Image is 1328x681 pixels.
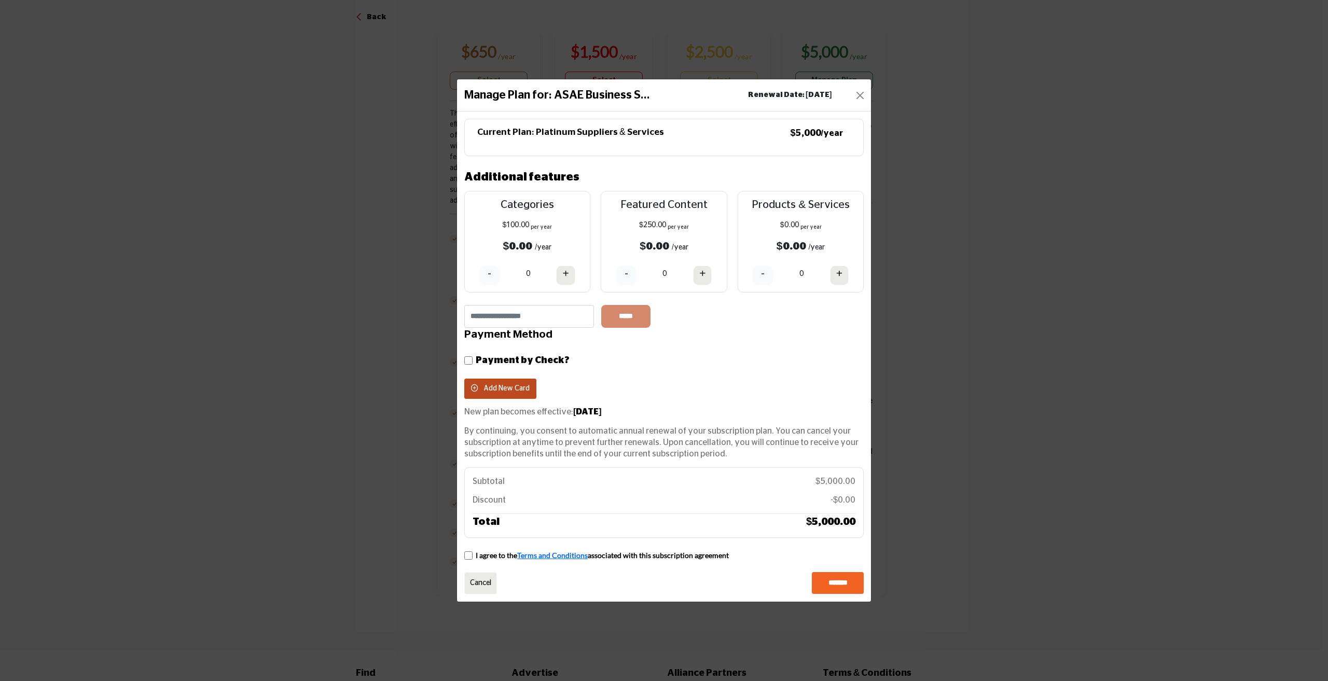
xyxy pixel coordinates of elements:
p: Discount [473,494,506,506]
h5: $5,000.00 [806,514,855,530]
h4: + [836,267,842,280]
h5: Total [473,514,500,530]
p: Featured Content [611,197,717,213]
p: I agree to the associated with this subscription agreement [476,550,729,561]
span: Add New Card [483,385,530,392]
p: Products & Services [748,197,854,213]
sub: per year [668,225,689,230]
h3: Additional features [464,169,579,186]
p: By continuing, you consent to automatic annual renewal of your subscription plan. You can cancel ... [464,425,864,460]
button: Close [853,88,867,103]
button: + [830,266,849,285]
sub: per year [800,225,822,230]
p: 0 [662,269,667,280]
button: Add New Card [464,379,536,399]
span: $250.00 [639,221,666,229]
h4: Payment Method [464,328,864,341]
sub: per year [531,225,552,230]
h4: + [699,267,706,280]
a: Terms and Conditions [517,551,588,560]
p: 0 [526,269,530,280]
p: $5,000.00 [815,476,855,487]
button: + [556,266,575,285]
b: Renewal Date: [DATE] [748,90,832,101]
p: -$0.00 [831,494,855,506]
p: $5,000 [791,127,843,140]
p: Subtotal [473,476,505,487]
p: New plan becomes effective: [464,406,864,418]
span: $0.00 [780,221,799,229]
a: Close [464,572,497,594]
b: $0.00 [777,241,806,252]
h4: + [562,267,569,280]
h5: Current Plan: Platinum Suppliers & Services [477,127,664,138]
b: Payment by Check? [476,356,569,365]
h1: Manage Plan for: ASAE Business S... [464,87,650,104]
button: + [693,266,712,285]
p: 0 [799,269,804,280]
span: /year [672,244,688,251]
b: $0.00 [640,241,669,252]
span: /year [535,244,551,251]
span: /year [809,244,825,251]
strong: [DATE] [573,408,602,416]
b: $0.00 [503,241,533,252]
span: $100.00 [502,221,529,229]
p: Categories [474,197,581,213]
small: /year [821,129,843,137]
